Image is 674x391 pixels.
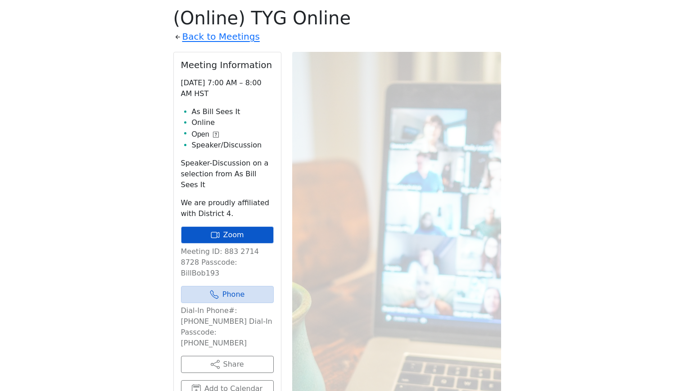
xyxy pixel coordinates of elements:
h1: (Online) TYG Online [173,7,501,29]
li: Online [192,117,274,128]
a: Zoom [181,226,274,244]
li: Speaker/Discussion [192,140,274,151]
button: Open [192,129,219,140]
p: Meeting ID: 883 2714 8728 Passcode: BillBob193 [181,246,274,279]
a: Phone [181,286,274,303]
p: [DATE] 7:00 AM – 8:00 AM HST [181,78,274,99]
button: Share [181,356,274,373]
p: Speaker-Discussion on a selection from As Bill Sees It [181,158,274,190]
span: Open [192,129,209,140]
h2: Meeting Information [181,60,274,70]
p: Dial-In Phone#: [PHONE_NUMBER] Dial-In Passcode: [PHONE_NUMBER] [181,305,274,349]
a: Back to Meetings [182,29,260,45]
p: We are proudly affiliated with District 4. [181,198,274,219]
li: As Bill Sees It [192,106,274,117]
